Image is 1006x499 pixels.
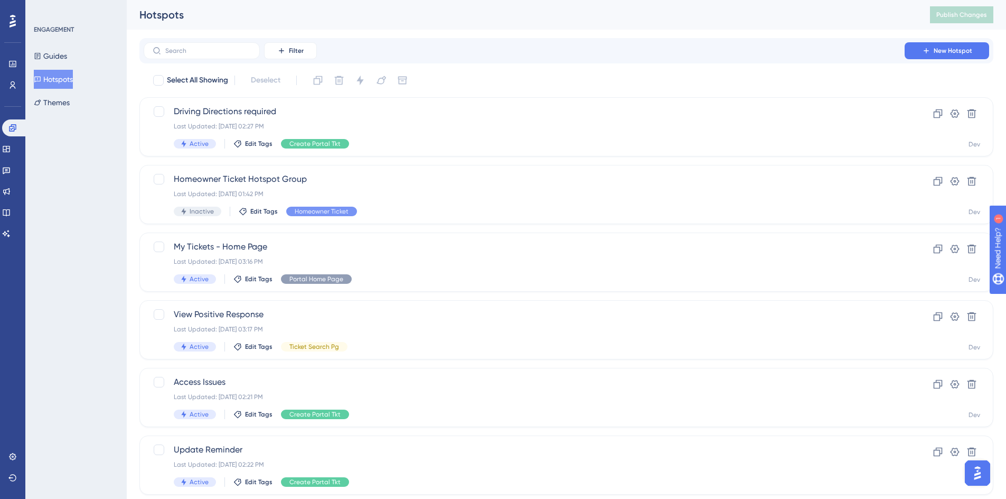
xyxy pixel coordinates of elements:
[969,275,980,284] div: Dev
[930,6,993,23] button: Publish Changes
[289,275,343,283] span: Portal Home Page
[969,343,980,352] div: Dev
[139,7,904,22] div: Hotspots
[245,410,272,419] span: Edit Tags
[174,241,875,253] span: My Tickets - Home Page
[233,343,272,351] button: Edit Tags
[245,478,272,486] span: Edit Tags
[969,140,980,149] div: Dev
[233,478,272,486] button: Edit Tags
[190,207,214,216] span: Inactive
[295,207,349,216] span: Homeowner Ticket
[241,71,290,90] button: Deselect
[174,376,875,389] span: Access Issues
[289,140,341,148] span: Create Portal Tkt
[250,207,278,216] span: Edit Tags
[190,410,209,419] span: Active
[936,11,987,19] span: Publish Changes
[969,411,980,419] div: Dev
[289,343,339,351] span: Ticket Search Pg
[73,5,77,14] div: 1
[190,275,209,283] span: Active
[245,343,272,351] span: Edit Tags
[905,42,989,59] button: New Hotspot
[233,140,272,148] button: Edit Tags
[239,207,278,216] button: Edit Tags
[174,173,875,186] span: Homeowner Ticket Hotspot Group
[190,140,209,148] span: Active
[934,47,972,55] span: New Hotspot
[167,74,228,87] span: Select All Showing
[233,410,272,419] button: Edit Tags
[289,47,304,55] span: Filter
[289,478,341,486] span: Create Portal Tkt
[165,47,251,54] input: Search
[174,122,875,131] div: Last Updated: [DATE] 02:27 PM
[25,3,66,15] span: Need Help?
[174,190,875,198] div: Last Updated: [DATE] 01:42 PM
[174,325,875,334] div: Last Updated: [DATE] 03:17 PM
[251,74,280,87] span: Deselect
[34,93,70,112] button: Themes
[34,25,74,34] div: ENGAGEMENT
[264,42,317,59] button: Filter
[174,257,875,266] div: Last Updated: [DATE] 03:16 PM
[962,457,993,489] iframe: UserGuiding AI Assistant Launcher
[245,275,272,283] span: Edit Tags
[174,308,875,321] span: View Positive Response
[34,47,67,66] button: Guides
[190,343,209,351] span: Active
[245,140,272,148] span: Edit Tags
[969,208,980,216] div: Dev
[34,70,73,89] button: Hotspots
[190,478,209,486] span: Active
[174,105,875,118] span: Driving Directions required
[174,443,875,456] span: Update Reminder
[289,410,341,419] span: Create Portal Tkt
[174,393,875,401] div: Last Updated: [DATE] 02:21 PM
[233,275,272,283] button: Edit Tags
[174,460,875,469] div: Last Updated: [DATE] 02:22 PM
